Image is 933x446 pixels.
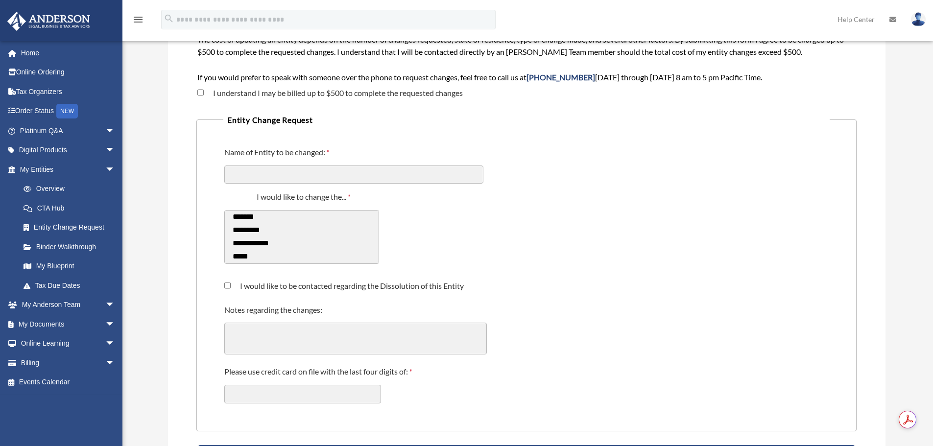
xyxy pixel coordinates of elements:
span: arrow_drop_down [105,141,125,161]
i: menu [132,14,144,25]
span: arrow_drop_down [105,160,125,180]
span: arrow_drop_down [105,121,125,141]
a: Digital Productsarrow_drop_down [7,141,130,160]
a: CTA Hub [14,198,130,218]
span: arrow_drop_down [105,353,125,373]
label: Name of Entity to be changed: [224,147,332,160]
a: Binder Walkthrough [14,237,130,257]
a: Billingarrow_drop_down [7,353,130,373]
span: [PHONE_NUMBER] [526,72,595,82]
img: Anderson Advisors Platinum Portal [4,12,93,31]
a: My Documentsarrow_drop_down [7,314,130,334]
span: arrow_drop_down [105,334,125,354]
a: Platinum Q&Aarrow_drop_down [7,121,130,141]
a: Home [7,43,130,63]
a: Order StatusNEW [7,101,130,121]
i: search [164,13,174,24]
a: Tax Organizers [7,82,130,101]
legend: Entity Change Request [223,113,830,127]
a: Online Learningarrow_drop_down [7,334,130,353]
label: I would like to change the... [224,191,385,204]
span: The cost of updating an entity depends on the number of changes requested, state of residence, ty... [197,35,844,82]
a: Overview [14,179,130,199]
div: NEW [56,104,78,118]
a: Entity Change Request [14,218,125,237]
label: Notes regarding the changes: [224,305,325,317]
label: Please use credit card on file with the last four digits of: [224,366,415,379]
a: Tax Due Dates [14,276,130,295]
a: menu [132,17,144,25]
span: arrow_drop_down [105,314,125,334]
a: Online Ordering [7,63,130,82]
span: arrow_drop_down [105,295,125,315]
label: I understand I may be billed up to $500 to complete the requested changes [204,89,463,97]
a: Events Calendar [7,373,130,392]
a: My Entitiesarrow_drop_down [7,160,130,179]
img: User Pic [911,12,926,26]
a: My Anderson Teamarrow_drop_down [7,295,130,315]
label: I would like to be contacted regarding the Dissolution of this Entity [231,282,464,290]
a: My Blueprint [14,257,130,276]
